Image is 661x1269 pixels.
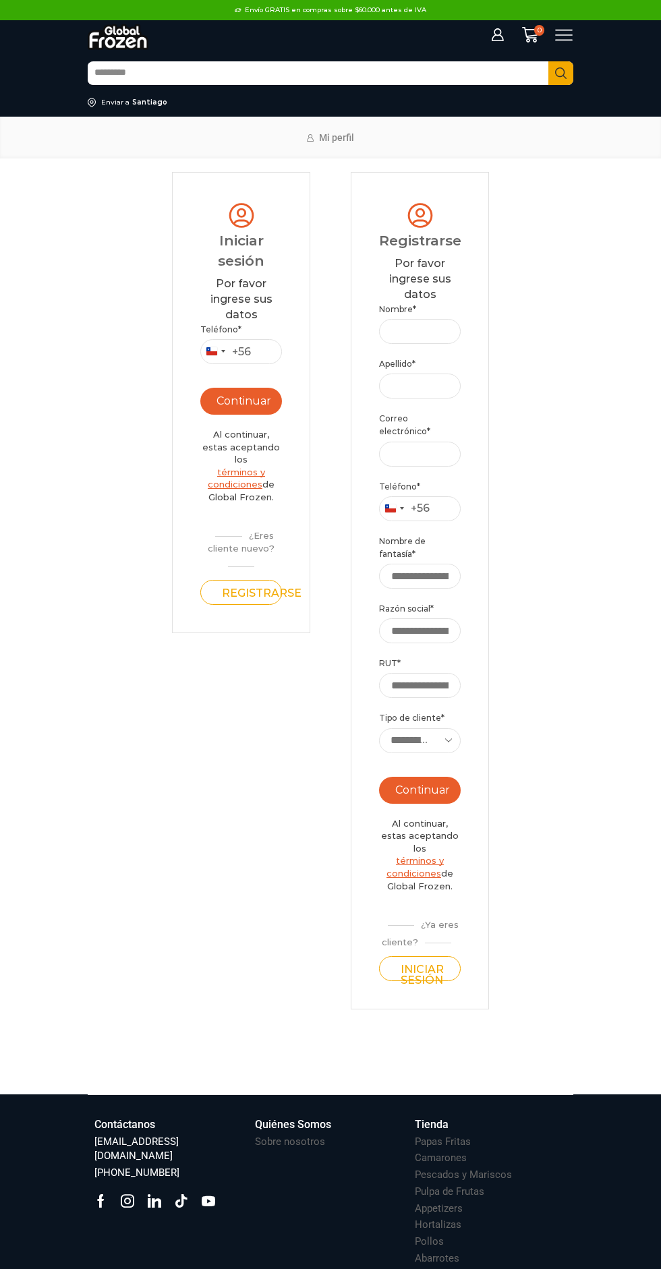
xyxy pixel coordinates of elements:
[415,1249,459,1266] a: Abarrotes
[534,25,545,36] span: 0
[255,1117,331,1133] h3: Quiénes Somos
[415,1233,444,1249] a: Pollos
[415,1183,484,1199] a: Pulpa de Frutas
[200,428,282,503] div: Al continuar, estas aceptando los de Global Frozen.
[379,817,461,892] div: Al continuar, estas aceptando los de Global Frozen.
[379,914,461,948] div: ¿Ya eres cliente?
[379,711,461,724] label: Tipo de cliente
[379,412,461,438] label: Correo electrónico
[200,323,282,336] label: Teléfono
[415,1115,562,1133] a: Tienda
[380,497,430,521] button: Selected country
[411,500,430,517] div: +56
[379,777,461,804] button: Continuar
[415,1133,471,1149] a: Papas Fritas
[226,200,257,231] img: tabler-icon-user-circle.svg
[379,535,461,560] label: Nombre de fantasía
[255,1135,325,1149] h3: Sobre nosotros
[415,1149,467,1165] a: Camarones
[132,98,167,107] div: Santiago
[415,1235,444,1249] h3: Pollos
[200,580,282,605] button: Registrarse
[201,340,251,363] button: Selected country
[415,1202,463,1216] h3: Appetizers
[94,1135,241,1164] h3: [EMAIL_ADDRESS][DOMAIN_NAME]
[405,200,436,231] img: tabler-icon-user-circle.svg
[515,26,544,43] a: 0
[379,303,461,316] label: Nombre
[94,1115,241,1133] a: Contáctanos
[379,956,461,981] button: Iniciar sesión
[88,98,101,107] img: address-field-icon.svg
[232,343,251,361] div: +56
[94,1133,241,1164] a: [EMAIL_ADDRESS][DOMAIN_NAME]
[415,1200,463,1216] a: Appetizers
[548,61,573,85] button: Search button
[319,132,354,143] span: Mi perfil
[94,1117,155,1133] h3: Contáctanos
[415,1117,449,1133] h3: Tienda
[200,388,282,415] button: Continuar
[415,1151,467,1165] h3: Camarones
[415,1168,512,1182] h3: Pescados y Mariscos
[200,525,282,572] div: ¿Eres cliente nuevo?
[415,1218,461,1232] h3: Hortalizas
[379,480,461,493] label: Teléfono
[415,1251,459,1266] h3: Abarrotes
[200,276,282,323] div: Por favor ingrese sus datos
[379,602,461,615] label: Razón social
[415,1185,484,1199] h3: Pulpa de Frutas
[379,256,461,303] div: Por favor ingrese sus datos
[415,1135,471,1149] h3: Papas Fritas
[415,1216,461,1232] a: Hortalizas
[255,1115,402,1133] a: Quiénes Somos
[94,1166,179,1180] h3: [PHONE_NUMBER]
[255,1133,325,1149] a: Sobre nosotros
[200,231,282,271] div: Iniciar sesión
[379,231,461,251] div: Registrarse
[94,1164,179,1180] a: [PHONE_NUMBER]
[101,98,130,107] div: Enviar a
[386,855,444,879] a: términos y condiciones
[379,357,461,370] label: Apellido
[379,657,461,670] label: RUT
[208,467,265,490] a: términos y condiciones
[415,1166,512,1182] a: Pescados y Mariscos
